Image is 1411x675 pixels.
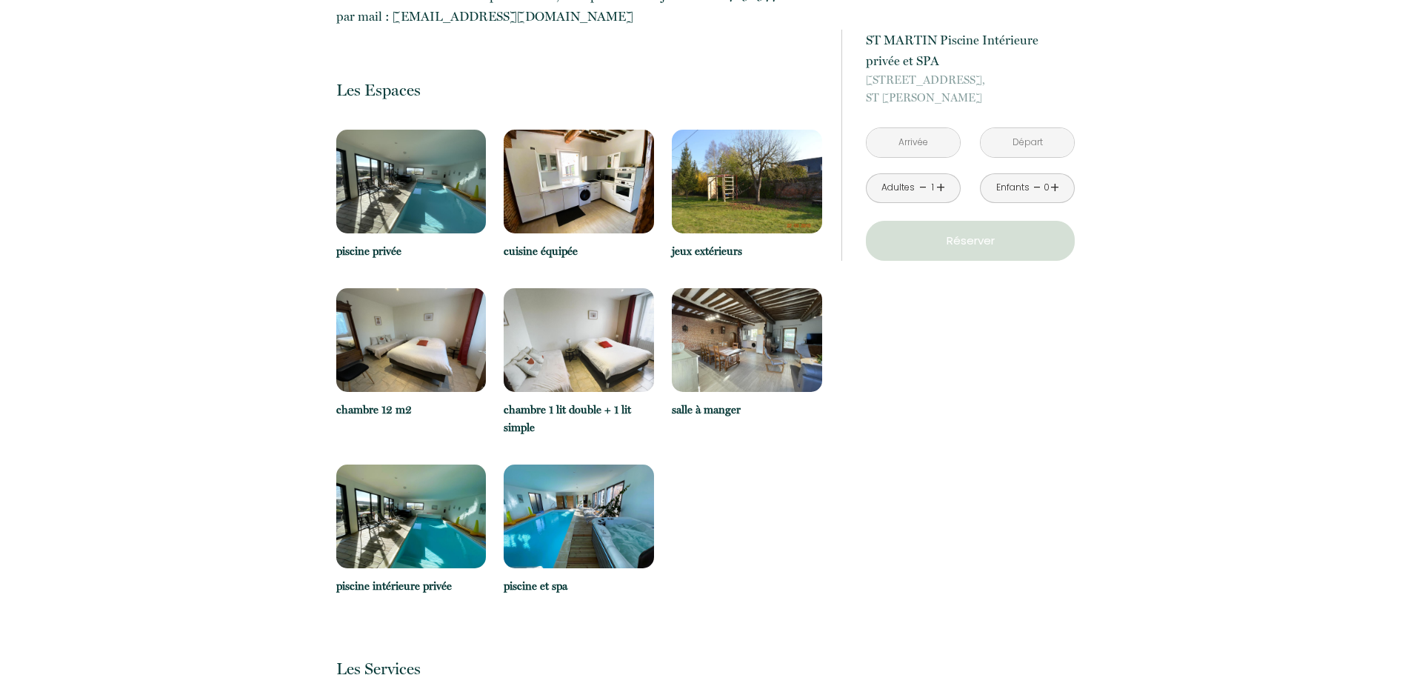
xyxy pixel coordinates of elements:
[1033,176,1041,199] a: -
[881,181,915,195] div: Adultes
[929,181,936,195] div: 1
[936,176,945,199] a: +
[871,232,1070,250] p: Réserver
[1050,176,1059,199] a: +
[867,128,960,157] input: Arrivée
[866,30,1075,71] p: ST MARTIN Piscine Intérieure privée et SPA
[672,130,822,233] img: 17517255774377.JPG
[504,288,654,392] img: 17517256460039.jpg
[504,465,654,568] img: 17517257668801.jpg
[504,401,654,436] p: chambre 1 lit double + 1 lit simple
[996,181,1030,195] div: Enfants
[981,128,1074,157] input: Départ
[336,577,487,595] p: piscine intérieure privée
[336,242,487,260] p: piscine privée
[336,130,487,233] img: 17498259248926.jpg
[866,71,1075,89] span: [STREET_ADDRESS],
[866,71,1075,107] p: ST [PERSON_NAME]
[504,130,654,233] img: 17517255505695.jpg
[672,401,822,419] p: salle à manger
[504,242,654,260] p: cuisine équipée
[504,577,654,595] p: piscine et spa
[919,176,927,199] a: -
[336,465,487,568] img: 17517257264714.jpg
[336,80,822,100] p: Les Espaces
[1043,181,1050,195] div: 0
[866,221,1075,261] button: Réserver
[336,288,487,392] img: 17517256120723.jpg
[672,288,822,392] img: 17517256872729.jpg
[672,242,822,260] p: jeux extérieurs
[336,401,487,419] p: chambre 12 m2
